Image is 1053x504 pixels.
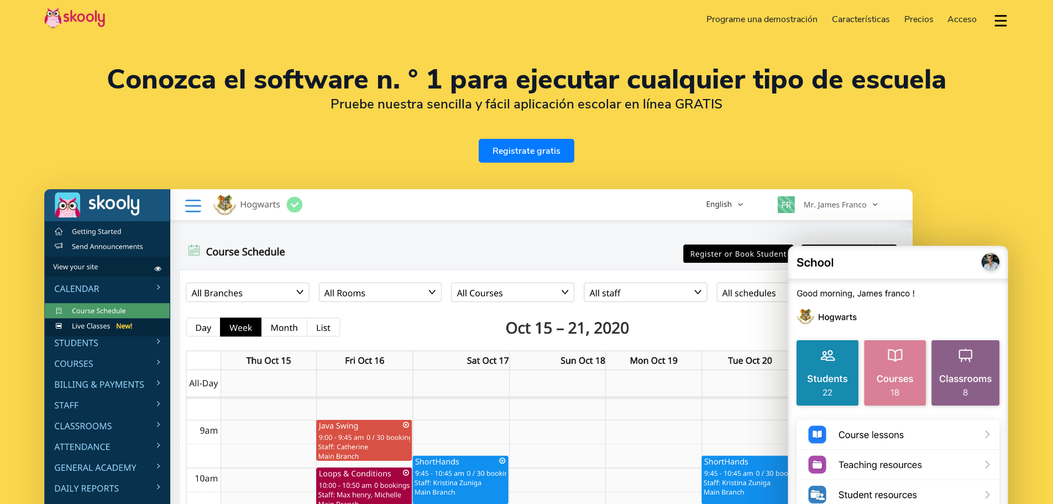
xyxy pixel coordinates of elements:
span: Acceso [947,13,977,25]
span: Precios [904,13,934,25]
h2: Pruebe nuestra sencilla y fácil aplicación escolar en línea GRATIS [44,96,1009,112]
h1: Conozca el software n. ° 1 para ejecutar cualquier tipo de escuela [44,66,1009,93]
a: Registrate gratis [479,139,574,163]
a: Precios [897,11,941,28]
a: Acceso [940,11,984,28]
img: Skooly [44,7,105,29]
a: Programe una demostración [700,11,825,28]
button: dropdown menu [993,8,1009,33]
a: Características [825,11,897,28]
